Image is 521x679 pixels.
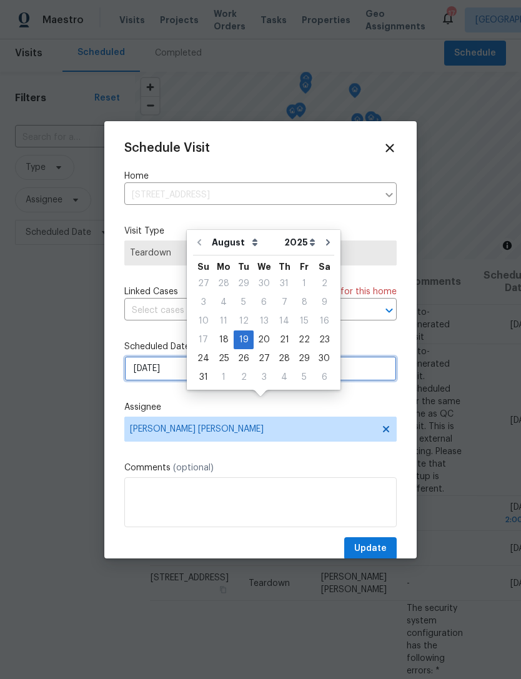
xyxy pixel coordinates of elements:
[254,369,274,386] div: 3
[234,293,254,312] div: Tue Aug 05 2025
[294,293,314,312] div: Fri Aug 08 2025
[124,285,178,298] span: Linked Cases
[234,330,254,349] div: Tue Aug 19 2025
[294,330,314,349] div: Fri Aug 22 2025
[294,312,314,330] div: Fri Aug 15 2025
[319,230,337,255] button: Go to next month
[124,462,397,474] label: Comments
[193,312,214,330] div: Sun Aug 10 2025
[193,275,214,292] div: 27
[354,541,387,557] span: Update
[234,349,254,368] div: Tue Aug 26 2025
[274,350,294,367] div: 28
[314,275,334,292] div: 2
[234,350,254,367] div: 26
[193,349,214,368] div: Sun Aug 24 2025
[294,368,314,387] div: Fri Sep 05 2025
[214,293,234,312] div: Mon Aug 04 2025
[274,369,294,386] div: 4
[124,142,210,154] span: Schedule Visit
[197,262,209,271] abbr: Sunday
[130,247,391,259] span: Teardown
[193,369,214,386] div: 31
[274,330,294,349] div: Thu Aug 21 2025
[319,262,330,271] abbr: Saturday
[124,356,397,381] input: M/D/YYYY
[279,262,290,271] abbr: Thursday
[124,340,397,353] label: Scheduled Date
[238,262,249,271] abbr: Tuesday
[234,331,254,349] div: 19
[254,312,274,330] div: 13
[294,274,314,293] div: Fri Aug 01 2025
[124,301,362,320] input: Select cases
[294,331,314,349] div: 22
[214,330,234,349] div: Mon Aug 18 2025
[214,349,234,368] div: Mon Aug 25 2025
[274,293,294,312] div: Thu Aug 07 2025
[294,369,314,386] div: 5
[274,275,294,292] div: 31
[274,274,294,293] div: Thu Jul 31 2025
[234,312,254,330] div: Tue Aug 12 2025
[274,312,294,330] div: Thu Aug 14 2025
[314,349,334,368] div: Sat Aug 30 2025
[193,312,214,330] div: 10
[281,233,319,252] select: Year
[234,368,254,387] div: Tue Sep 02 2025
[254,330,274,349] div: Wed Aug 20 2025
[234,274,254,293] div: Tue Jul 29 2025
[193,331,214,349] div: 17
[254,294,274,311] div: 6
[234,294,254,311] div: 5
[314,293,334,312] div: Sat Aug 09 2025
[217,262,231,271] abbr: Monday
[193,350,214,367] div: 24
[314,294,334,311] div: 9
[314,368,334,387] div: Sat Sep 06 2025
[130,424,375,434] span: [PERSON_NAME] [PERSON_NAME]
[124,170,397,182] label: Home
[314,312,334,330] div: Sat Aug 16 2025
[193,294,214,311] div: 3
[294,350,314,367] div: 29
[274,312,294,330] div: 14
[294,312,314,330] div: 15
[124,186,378,205] input: Enter in an address
[234,369,254,386] div: 2
[214,312,234,330] div: 11
[314,331,334,349] div: 23
[314,330,334,349] div: Sat Aug 23 2025
[294,275,314,292] div: 1
[254,293,274,312] div: Wed Aug 06 2025
[193,368,214,387] div: Sun Aug 31 2025
[254,350,274,367] div: 27
[294,349,314,368] div: Fri Aug 29 2025
[274,349,294,368] div: Thu Aug 28 2025
[124,401,397,414] label: Assignee
[274,331,294,349] div: 21
[193,274,214,293] div: Sun Jul 27 2025
[254,312,274,330] div: Wed Aug 13 2025
[274,294,294,311] div: 7
[173,463,214,472] span: (optional)
[214,368,234,387] div: Mon Sep 01 2025
[254,275,274,292] div: 30
[294,294,314,311] div: 8
[193,330,214,349] div: Sun Aug 17 2025
[344,537,397,560] button: Update
[274,368,294,387] div: Thu Sep 04 2025
[254,274,274,293] div: Wed Jul 30 2025
[214,312,234,330] div: Mon Aug 11 2025
[300,262,309,271] abbr: Friday
[234,275,254,292] div: 29
[190,230,209,255] button: Go to previous month
[314,274,334,293] div: Sat Aug 02 2025
[214,331,234,349] div: 18
[314,312,334,330] div: 16
[214,274,234,293] div: Mon Jul 28 2025
[214,350,234,367] div: 25
[314,369,334,386] div: 6
[214,369,234,386] div: 1
[383,141,397,155] span: Close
